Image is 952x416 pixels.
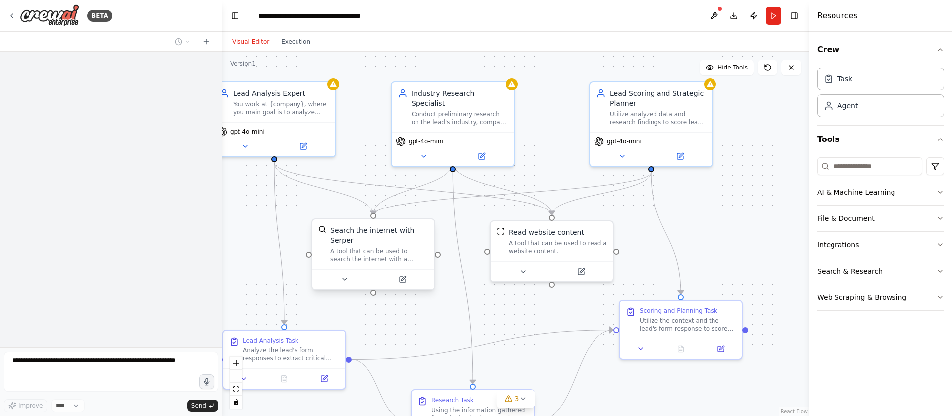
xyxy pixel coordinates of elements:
div: Search the internet with Serper [330,225,428,245]
span: gpt-4o-mini [230,128,265,136]
button: zoom out [230,370,242,383]
button: zoom in [230,357,242,370]
button: Hide left sidebar [228,9,242,23]
span: Send [191,402,206,410]
g: Edge from 2b5b5285-4033-425c-8836-790a3dcb494f to 73e1d804-0a64-44af-bdd8-b236b4a54fb0 [368,172,656,215]
button: Integrations [817,232,944,258]
button: Switch to previous chat [171,36,194,48]
div: Utilize the context and the lead's form response to score the lead. Consider factors such as indu... [640,317,736,333]
g: Edge from 89b06761-059f-4533-bf9b-7df6b5e6dc26 to 38a434b5-a8ee-47bb-81e6-944f5a87230e [269,162,289,324]
div: A tool that can be used to read a website content. [509,239,607,255]
button: fit view [230,383,242,396]
span: 3 [515,394,519,404]
button: Open in side panel [553,266,609,277]
button: toggle interactivity [230,396,242,409]
div: Crew [817,64,944,125]
button: Click to speak your automation idea [199,374,214,389]
div: Agent [837,101,858,111]
nav: breadcrumb [258,11,370,21]
button: Tools [817,126,944,153]
div: Conduct preliminary research on the lead's industry, company size, and AI use case to provide a s... [412,110,508,126]
div: A tool that can be used to search the internet with a search_query. Supports different search typ... [330,247,428,263]
button: Hide Tools [700,60,754,75]
div: Industry Research Specialist [412,88,508,108]
button: No output available [263,373,305,385]
g: Edge from 14522d44-cf14-4517-a4a0-c5a12647f46c to b9147602-40dc-4afe-ae4f-75aed73cb5d6 [448,162,477,384]
button: Open in side panel [652,150,708,162]
g: Edge from 2b5b5285-4033-425c-8836-790a3dcb494f to 7d9d6927-5caa-4798-b660-0a8c68efe85c [646,172,686,294]
div: Read website content [509,227,584,237]
button: Open in side panel [307,373,341,385]
button: AI & Machine Learning [817,179,944,205]
div: Industry Research SpecialistConduct preliminary research on the lead's industry, company size, an... [391,81,515,167]
button: Web Scraping & Browsing [817,284,944,310]
div: Lead Analysis Task [243,337,298,345]
div: Analyze the lead's form responses to extract critical information that might be useful for scorin... [243,347,339,362]
div: ScrapeWebsiteToolRead website contentA tool that can be used to read a website content. [490,220,614,282]
div: Utilize analyzed data and research findings to score leads and suggest an appropriate plan. [610,110,706,126]
div: Lead Scoring and Strategic PlannerUtilize analyzed data and research findings to score leads and ... [589,81,713,167]
button: File & Document [817,206,944,231]
button: Start a new chat [198,36,214,48]
div: React Flow controls [230,357,242,409]
div: Research Task [431,396,474,404]
button: Improve [4,399,47,412]
span: Hide Tools [717,64,748,71]
img: ScrapeWebsiteTool [497,227,505,235]
button: Execution [275,36,316,48]
div: Tools [817,153,944,319]
a: React Flow attribution [781,409,808,414]
div: Lead Analysis Expert [233,88,329,98]
g: Edge from 2b5b5285-4033-425c-8836-790a3dcb494f to b8f3d6b7-4798-4e83-a0b9-00bece09fdb7 [547,172,656,215]
button: Open in side panel [374,274,430,285]
div: Scoring and Planning Task [640,307,717,315]
div: Task [837,74,852,84]
button: No output available [660,343,702,355]
div: Lead Analysis TaskAnalyze the lead's form responses to extract critical information that might be... [222,330,346,390]
span: gpt-4o-mini [607,138,642,145]
button: Crew [817,36,944,64]
button: Open in side panel [454,150,510,162]
button: Visual Editor [226,36,275,48]
button: Hide right sidebar [787,9,801,23]
span: Improve [18,402,43,410]
g: Edge from 14522d44-cf14-4517-a4a0-c5a12647f46c to b8f3d6b7-4798-4e83-a0b9-00bece09fdb7 [448,162,557,215]
button: Send [187,400,218,412]
div: Lead Analysis ExpertYou work at {company}, where you main goal is to analyze leads form responses... [212,81,336,157]
div: You work at {company}, where you main goal is to analyze leads form responses to extract essentia... [233,100,329,116]
button: Search & Research [817,258,944,284]
g: Edge from 89b06761-059f-4533-bf9b-7df6b5e6dc26 to 73e1d804-0a64-44af-bdd8-b236b4a54fb0 [269,162,378,215]
img: Logo [20,4,79,27]
button: 3 [497,390,535,408]
h4: Resources [817,10,858,22]
button: Open in side panel [704,343,738,355]
div: Version 1 [230,60,256,68]
g: Edge from 38a434b5-a8ee-47bb-81e6-944f5a87230e to 7d9d6927-5caa-4798-b660-0a8c68efe85c [352,325,613,365]
div: BETA [87,10,112,22]
img: SerperDevTool [318,225,326,233]
div: Scoring and Planning TaskUtilize the context and the lead's form response to score the lead. Cons... [619,300,743,360]
button: Open in side panel [275,140,331,152]
g: Edge from 89b06761-059f-4533-bf9b-7df6b5e6dc26 to b8f3d6b7-4798-4e83-a0b9-00bece09fdb7 [269,162,557,215]
div: SerperDevToolSearch the internet with SerperA tool that can be used to search the internet with a... [311,220,435,292]
div: Lead Scoring and Strategic Planner [610,88,706,108]
span: gpt-4o-mini [409,138,443,145]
